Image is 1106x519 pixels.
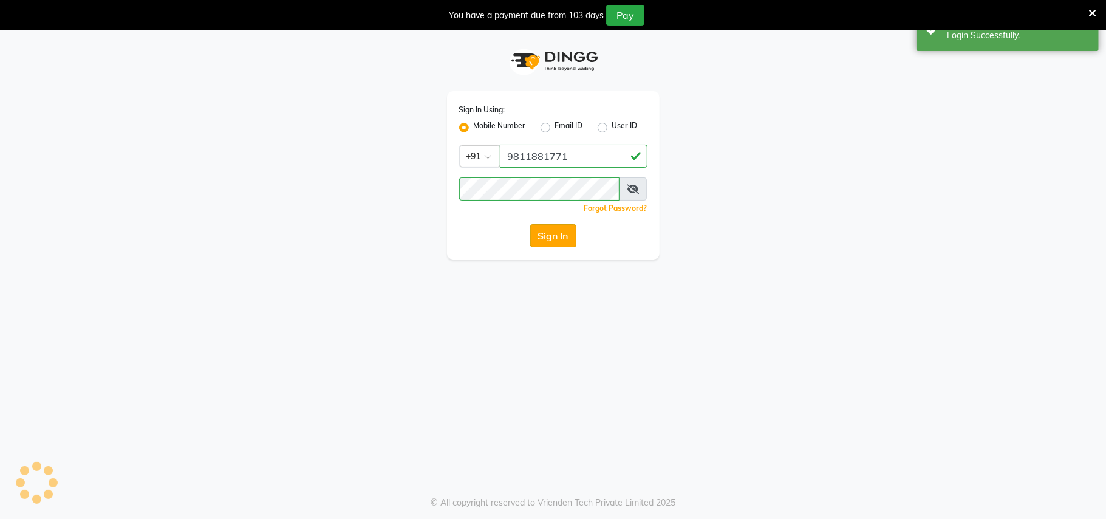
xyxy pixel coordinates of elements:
[459,177,620,201] input: Username
[947,29,1090,42] div: Login Successfully.
[606,5,644,26] button: Pay
[459,105,505,115] label: Sign In Using:
[555,120,583,135] label: Email ID
[474,120,526,135] label: Mobile Number
[530,224,576,247] button: Sign In
[505,43,602,79] img: logo1.svg
[584,204,647,213] a: Forgot Password?
[449,9,604,22] div: You have a payment due from 103 days
[612,120,638,135] label: User ID
[500,145,647,168] input: Username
